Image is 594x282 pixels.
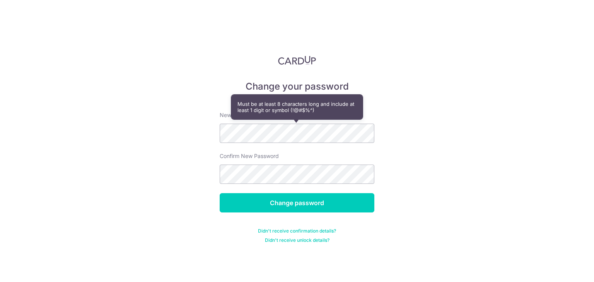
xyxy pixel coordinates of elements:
[278,56,316,65] img: CardUp Logo
[231,95,363,119] div: Must be at least 8 characters long and include at least 1 digit or symbol (!@#$%^)
[258,228,336,234] a: Didn't receive confirmation details?
[220,152,279,160] label: Confirm New Password
[220,111,258,119] label: New password
[265,237,329,243] a: Didn't receive unlock details?
[220,80,374,93] h5: Change your password
[220,193,374,212] input: Change password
